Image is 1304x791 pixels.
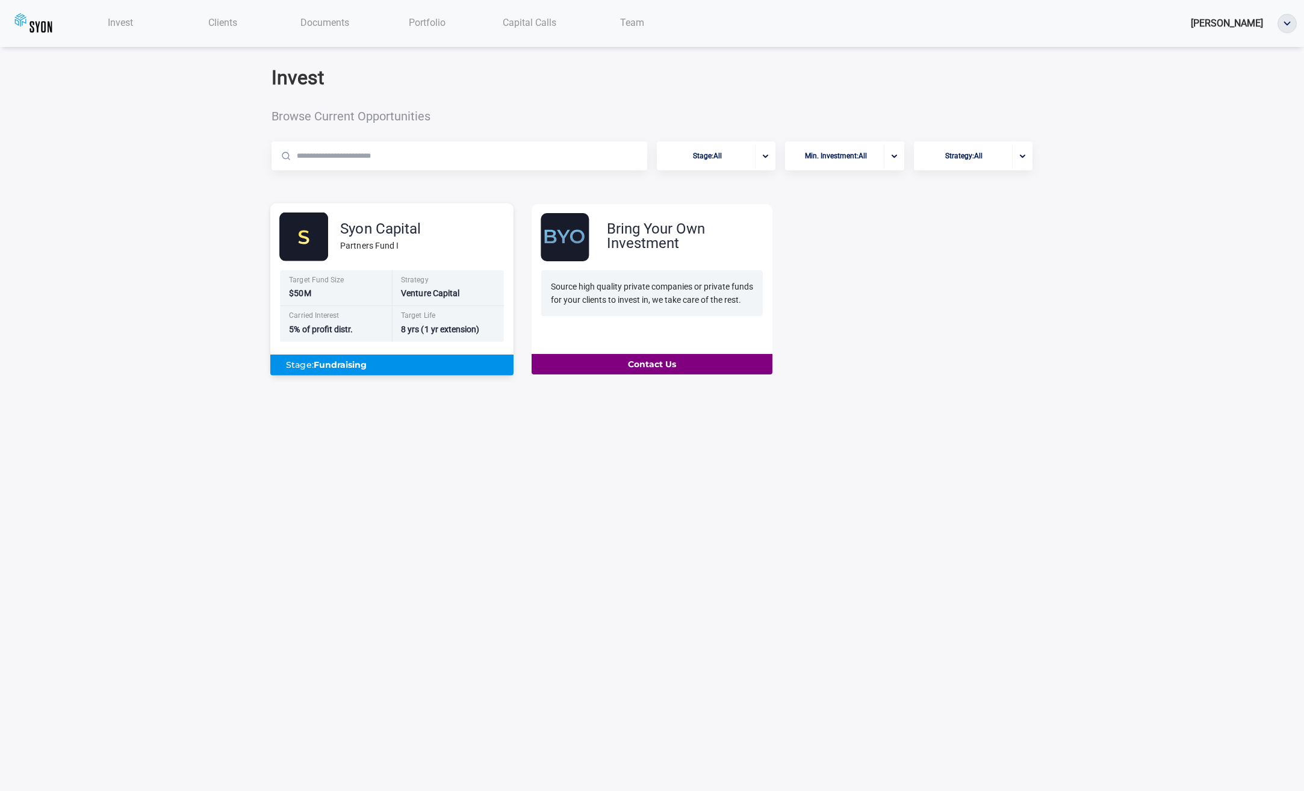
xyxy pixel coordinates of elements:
span: Team [620,17,644,28]
span: Stage : All [693,144,722,168]
div: Partners Fund I [340,239,421,252]
b: Fundraising [314,360,367,371]
span: [PERSON_NAME] [1191,17,1263,29]
div: Carried Interest [289,312,385,323]
h2: Invest [272,66,525,89]
div: Syon Capital [340,222,421,236]
a: Invest [69,10,172,35]
div: Target Fund Size [289,276,385,287]
span: Venture Capital [401,288,459,298]
img: portfolio-arrow [763,154,768,158]
a: Documents [274,10,376,35]
img: Magnifier [282,152,290,160]
span: Capital Calls [503,17,556,28]
a: Team [581,10,683,35]
span: Source high quality private companies or private funds for your clients to invest in, we take car... [551,282,753,305]
div: Strategy [401,276,497,287]
img: byo.svg [541,213,595,261]
a: Portfolio [376,10,479,35]
img: ellipse [1278,14,1296,33]
img: portfolio-arrow [892,154,897,158]
img: syoncap.png [14,13,52,34]
span: 8 yrs (1 yr extension) [401,324,479,334]
span: $50M [289,288,311,298]
span: Portfolio [409,17,446,28]
div: Bring Your Own Investment [607,222,772,250]
div: Stage: [280,355,504,375]
span: Invest [108,17,133,28]
img: syonFOF.svg [279,212,328,261]
button: Min. Investment:Allportfolio-arrow [785,141,904,170]
a: Capital Calls [479,10,581,35]
button: Stage:Allportfolio-arrow [657,141,775,170]
div: Target Life [401,312,497,323]
span: Clients [208,17,237,28]
span: 5% of profit distr. [289,324,353,334]
span: Documents [300,17,349,28]
span: Browse Current Opportunities [272,110,525,122]
button: ellipse [1278,14,1297,33]
span: Strategy : All [945,144,983,168]
a: Clients [172,10,274,35]
span: Min. Investment : All [805,144,867,168]
img: portfolio-arrow [1020,154,1025,158]
button: Strategy:Allportfolio-arrow [914,141,1032,170]
b: Contact Us [628,359,676,370]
